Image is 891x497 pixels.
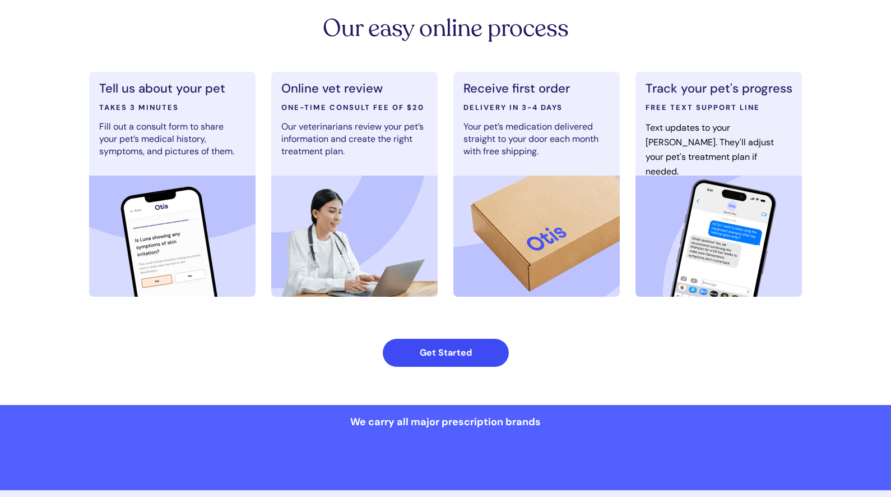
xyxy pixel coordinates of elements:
[463,121,598,157] span: Your pet’s medication delivered straight to your door each month with free shipping.
[99,121,234,157] span: Fill out a consult form to share your pet’s medical history, symptoms, and pictures of them.
[646,122,774,177] span: Text updates to your [PERSON_NAME]. They'll adjust your pet's treatment plan if needed.
[333,447,423,476] img: 759983a0-bravecto-2_1000000000000000000028.png
[420,347,472,358] strong: Get Started
[197,452,308,471] img: ed037128-simperica-trio-2_1000000000000000000028.png
[714,452,807,472] img: 8f2fd9ee-interceptor-1_1000000000000000000028.png
[99,103,179,112] span: TAKES 3 MINUTES
[281,121,424,157] span: Our veterinarians review your pet’s information and create the right treatment plan.
[646,80,792,96] span: Track your pet's progress
[463,103,563,112] span: DELIVERY IN 3-4 DAYS
[463,80,570,96] span: Receive first order
[281,103,424,112] span: ONE-TIME CONSULT FEE OF $20
[99,80,225,96] span: Tell us about your pet
[281,80,383,96] span: Online vet review
[383,339,509,367] a: Get Started
[350,415,541,429] span: We carry all major prescription brands
[323,12,569,44] span: Our easy online process
[447,453,580,471] img: f7b8fb0b-revolution-1_1000000000000000000028.png
[646,103,760,112] span: FREE TEXT SUPPORT LINE
[605,453,689,471] img: 8a2d2153-advantage-1_1000000000000000000028.png
[94,454,173,468] img: 35641cd0-group-2504_1000000000000000000028.png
